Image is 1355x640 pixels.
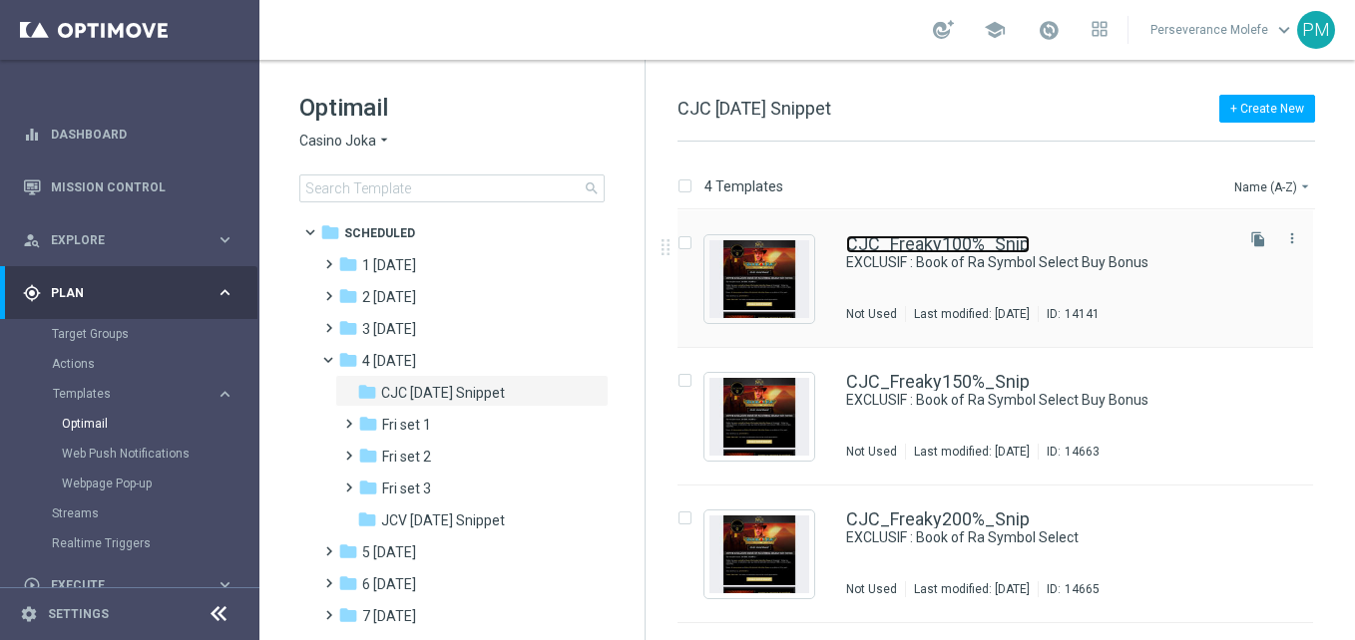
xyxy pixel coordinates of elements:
a: EXCLUSIF : Book of Ra Symbol Select [846,528,1183,547]
div: 14663 [1065,444,1100,460]
button: equalizer Dashboard [22,127,235,143]
button: gps_fixed Plan keyboard_arrow_right [22,285,235,301]
i: arrow_drop_down [1297,178,1313,194]
div: Last modified: [DATE] [906,444,1038,460]
i: folder [357,509,377,529]
span: Fri set 3 [382,480,431,497]
div: Dashboard [23,108,234,160]
span: Scheduled [344,224,415,242]
button: Name (A-Z)arrow_drop_down [1232,174,1315,198]
button: person_search Explore keyboard_arrow_right [22,232,235,248]
div: Not Used [846,444,897,460]
span: CJC [DATE] Snippet [677,98,831,119]
span: Plan [51,287,216,299]
div: Templates [52,379,257,498]
button: Templates keyboard_arrow_right [52,386,235,402]
div: Actions [52,349,257,379]
i: folder [338,254,358,274]
img: 14663.jpeg [709,378,809,456]
i: folder [338,318,358,338]
i: keyboard_arrow_right [216,230,234,249]
a: EXCLUSIF : Book of Ra Symbol Select Buy Bonus [846,391,1183,410]
div: Optimail [62,409,257,439]
button: more_vert [1282,226,1302,250]
i: arrow_drop_down [376,132,392,151]
span: school [984,19,1006,41]
div: ID: [1038,581,1100,597]
a: Mission Control [51,160,234,213]
div: EXCLUSIF : Book of Ra Symbol Select Buy Bonus [846,391,1229,410]
i: keyboard_arrow_right [216,283,234,302]
a: CJC_Freaky200%_Snip [846,510,1030,528]
span: CJC Friday Snippet [381,384,505,402]
div: Web Push Notifications [62,439,257,469]
a: Realtime Triggers [52,535,208,551]
div: Streams [52,498,257,528]
i: person_search [23,231,41,249]
span: 3 Thursday [362,320,416,338]
a: Web Push Notifications [62,446,208,462]
button: Mission Control [22,179,235,195]
i: keyboard_arrow_right [216,575,234,594]
div: Realtime Triggers [52,528,257,558]
span: Execute [51,579,216,591]
div: Last modified: [DATE] [906,581,1038,597]
div: EXCLUSIF : Book of Ra Symbol Select [846,528,1229,547]
span: keyboard_arrow_down [1273,19,1295,41]
a: Optimail [62,416,208,432]
div: Webpage Pop-up [62,469,257,498]
div: Explore [23,231,216,249]
div: Not Used [846,581,897,597]
i: more_vert [1284,230,1300,246]
img: 14665.jpeg [709,515,809,593]
div: Execute [23,576,216,594]
i: folder [338,541,358,561]
span: Fri set 2 [382,448,431,466]
span: Fri set 1 [382,416,431,434]
div: PM [1297,11,1335,49]
h1: Optimail [299,92,605,124]
button: + Create New [1219,95,1315,123]
span: 7 Monday [362,607,416,625]
i: file_copy [1250,231,1266,247]
div: ID: [1038,306,1100,322]
a: Target Groups [52,326,208,342]
div: play_circle_outline Execute keyboard_arrow_right [22,577,235,593]
span: search [584,180,600,196]
input: Search Template [299,174,605,202]
button: Casino Joka arrow_drop_down [299,132,392,151]
div: Press SPACE to select this row. [658,348,1351,485]
span: 2 Wednesday [362,288,416,306]
a: Perseverance Molefekeyboard_arrow_down [1148,15,1297,45]
a: Dashboard [51,108,234,160]
span: JCV Friday Snippet [381,511,505,529]
div: Last modified: [DATE] [906,306,1038,322]
div: 14141 [1065,306,1100,322]
a: CJC_Freaky150%_Snip [846,373,1030,391]
i: folder [357,382,377,402]
div: Templates [53,388,216,400]
a: Actions [52,356,208,372]
div: Target Groups [52,319,257,349]
a: Settings [48,608,109,620]
span: Explore [51,234,216,246]
div: Not Used [846,306,897,322]
i: folder [338,573,358,593]
a: Webpage Pop-up [62,476,208,491]
i: folder [338,350,358,370]
span: 5 Saturday [362,543,416,561]
div: Mission Control [23,160,234,213]
p: 4 Templates [704,177,783,195]
i: play_circle_outline [23,576,41,594]
i: gps_fixed [23,284,41,302]
i: folder [358,414,378,434]
div: 14665 [1065,581,1100,597]
span: Casino Joka [299,132,376,151]
span: 6 Sunday [362,575,416,593]
div: Plan [23,284,216,302]
i: folder [358,478,378,497]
